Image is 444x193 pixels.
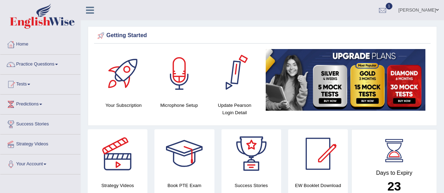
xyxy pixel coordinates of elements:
h4: Your Subscription [99,102,148,109]
h4: Update Pearson Login Detail [210,102,259,116]
b: 23 [387,179,401,193]
h4: Success Stories [221,182,281,189]
h4: Strategy Videos [88,182,147,189]
span: 1 [386,3,393,9]
div: Getting Started [96,30,429,41]
a: Your Account [0,154,80,172]
img: small5.jpg [266,49,425,111]
h4: EW Booklet Download [288,182,348,189]
a: Practice Questions [0,55,80,72]
h4: Microphone Setup [155,102,203,109]
h4: Book PTE Exam [154,182,214,189]
a: Predictions [0,95,80,112]
a: Success Stories [0,115,80,132]
a: Home [0,35,80,52]
a: Strategy Videos [0,135,80,152]
h4: Days to Expiry [359,170,429,176]
a: Tests [0,75,80,92]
